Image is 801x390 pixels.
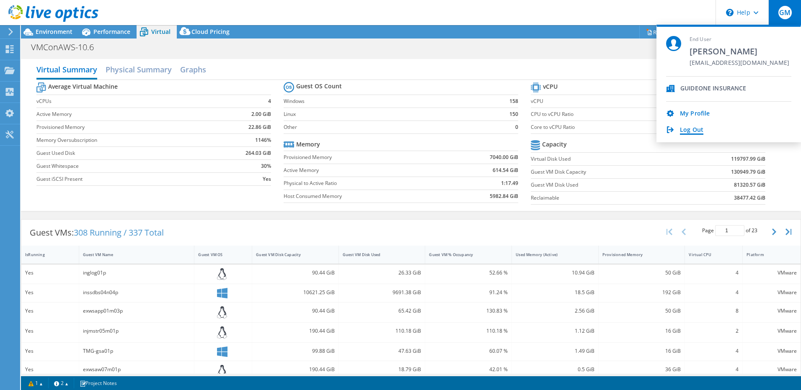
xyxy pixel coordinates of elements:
span: GM [778,6,792,19]
div: 36 GiB [602,365,681,374]
div: 4 [689,346,739,356]
div: VMware [747,306,797,316]
div: Virtual CPU [689,252,729,257]
div: inglog01p [83,268,191,277]
b: 1:17.49 [501,179,518,187]
b: 158 [509,97,518,105]
div: 190.44 GiB [256,365,335,374]
b: 119797.99 GiB [731,155,765,163]
label: Active Memory [36,110,215,118]
div: 10.94 GiB [516,268,594,277]
div: 4 [689,365,739,374]
b: 22.86 GiB [248,123,271,131]
div: 4 [689,268,739,277]
input: jump to page [715,225,744,236]
span: Page of [702,225,757,236]
b: 0 [515,123,518,131]
h2: Virtual Summary [36,61,97,80]
div: 50 GiB [602,306,681,316]
b: Capacity [542,140,567,149]
div: VMware [747,288,797,297]
div: Yes [25,326,75,336]
div: 110.18 GiB [343,326,421,336]
label: Virtual Disk Used [531,155,680,163]
b: Average Virtual Machine [48,82,118,91]
a: 2 [48,378,74,388]
span: Performance [93,28,130,36]
label: Windows [284,97,487,105]
a: Project Notes [74,378,123,388]
div: 110.18 % [429,326,508,336]
label: Host Consumed Memory [284,192,444,200]
div: inssdbs04n04p [83,288,191,297]
div: 47.63 GiB [343,346,421,356]
b: 5982.84 GiB [490,192,518,200]
div: 192 GiB [602,288,681,297]
b: 2.00 GiB [251,110,271,118]
span: End User [690,36,789,43]
label: Linux [284,110,487,118]
span: [PERSON_NAME] [690,46,789,57]
label: Guest VM Disk Capacity [531,168,680,176]
div: Guest VM Disk Capacity [256,252,325,257]
label: Guest iSCSI Present [36,175,215,183]
div: Yes [25,365,75,374]
b: 150 [509,110,518,118]
div: exwsapp01m03p [83,306,191,316]
div: 9691.38 GiB [343,288,421,297]
div: TMG-gsa01p [83,346,191,356]
span: Virtual [151,28,171,36]
b: 38477.42 GiB [734,194,765,202]
div: 2 [689,326,739,336]
div: 190.44 GiB [256,326,335,336]
div: injmstr05m01p [83,326,191,336]
div: Yes [25,306,75,316]
div: 18.5 GiB [516,288,594,297]
a: 1 [23,378,49,388]
div: Guest VM OS [198,252,238,257]
label: vCPU [531,97,712,105]
label: Active Memory [284,166,444,174]
b: Guest OS Count [296,82,342,90]
div: VMware [747,326,797,336]
div: 90.44 GiB [256,268,335,277]
div: 91.24 % [429,288,508,297]
div: 10621.25 GiB [256,288,335,297]
div: Guest VM % Occupancy [429,252,498,257]
div: 1.49 GiB [516,346,594,356]
label: Reclaimable [531,194,680,202]
div: 1.12 GiB [516,326,594,336]
div: 65.42 GiB [343,306,421,316]
label: Memory Oversubscription [36,136,215,144]
div: 18.79 GiB [343,365,421,374]
div: Platform [747,252,787,257]
label: Guest Used Disk [36,149,215,157]
div: 0.5 GiB [516,365,594,374]
b: 614.54 GiB [493,166,518,174]
div: 130.83 % [429,306,508,316]
span: Environment [36,28,72,36]
div: Yes [25,288,75,297]
div: 99.88 GiB [256,346,335,356]
div: Yes [25,346,75,356]
b: 30% [261,162,271,170]
b: 4 [268,97,271,105]
div: 90.44 GiB [256,306,335,316]
h2: Graphs [180,61,206,78]
a: Reports [639,26,680,38]
div: Provisioned Memory [602,252,671,257]
span: [EMAIL_ADDRESS][DOMAIN_NAME] [690,59,789,67]
b: vCPU [543,82,558,91]
div: 52.66 % [429,268,508,277]
div: VMware [747,268,797,277]
b: 1146% [255,136,271,144]
label: Core to vCPU Ratio [531,123,712,131]
span: Cloud Pricing [191,28,230,36]
span: 308 Running / 337 Total [74,227,164,238]
b: 130949.79 GiB [731,168,765,176]
div: Yes [25,268,75,277]
div: VMware [747,346,797,356]
label: Physical to Active Ratio [284,179,444,187]
div: GUIDEONE INSURANCE [680,85,747,93]
label: Guest VM Disk Used [531,181,680,189]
